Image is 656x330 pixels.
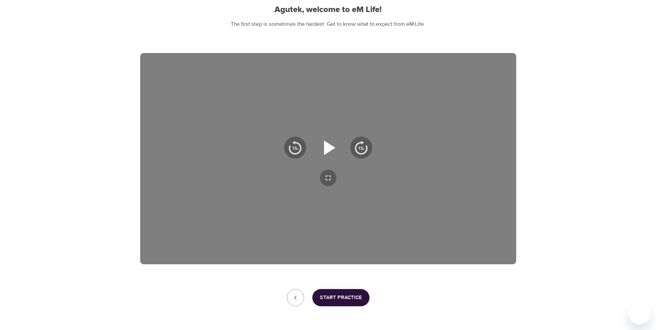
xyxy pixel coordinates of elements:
button: Start Practice [312,289,369,306]
h2: Agutek, welcome to eM Life! [140,5,516,15]
span: Start Practice [320,293,362,302]
img: 15s_prev.svg [288,141,302,155]
p: The first step is sometimes the hardest. Get to know what to expect from eM Life. [140,20,516,28]
img: 15s_next.svg [354,141,368,155]
iframe: Button to launch messaging window [628,302,650,324]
